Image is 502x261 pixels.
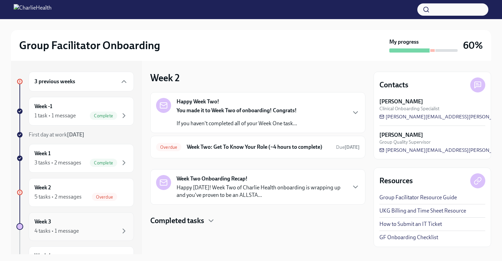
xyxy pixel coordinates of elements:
h6: Week Two: Get To Know Your Role (~4 hours to complete) [187,143,331,151]
a: Week 25 tasks • 2 messagesOverdue [16,178,134,207]
a: UKG Billing and Time Sheet Resource [379,207,466,215]
h4: Resources [379,176,413,186]
span: Overdue [156,145,181,150]
h6: Week 3 [34,218,51,226]
span: Overdue [92,194,117,200]
a: Week 13 tasks • 2 messagesComplete [16,144,134,173]
span: Complete [90,160,117,165]
a: First day at work[DATE] [16,131,134,139]
div: 3 previous weeks [29,72,134,91]
span: Due [336,144,360,150]
span: Clinical Onboarding Specialist [379,105,440,112]
span: Group Quality Supervisor [379,139,431,145]
a: Group Facilitator Resource Guide [379,194,457,201]
a: Week 34 tasks • 1 message [16,212,134,241]
h4: Completed tasks [150,216,204,226]
div: 1 task • 1 message [34,112,76,119]
h6: Week 4 [34,252,51,260]
div: 4 tasks • 1 message [34,227,79,235]
p: If you haven't completed all of your Week One task... [177,120,297,127]
strong: You made it to Week Two of onboarding! Congrats! [177,107,297,114]
strong: My progress [389,38,419,46]
h6: Week 2 [34,184,51,191]
h6: 3 previous weeks [34,78,75,85]
h3: Week 2 [150,72,180,84]
span: Complete [90,113,117,118]
h2: Group Facilitator Onboarding [19,39,160,52]
span: September 22nd, 2025 10:00 [336,144,360,150]
h4: Contacts [379,80,408,90]
p: Happy [DATE]! Week Two of Charlie Health onboarding is wrapping up and you've proven to be an ALL... [177,184,346,199]
h6: Week 1 [34,150,51,157]
a: GF Onboarding Checklist [379,234,438,241]
strong: [DATE] [345,144,360,150]
div: 5 tasks • 2 messages [34,193,82,201]
strong: [PERSON_NAME] [379,98,423,105]
h6: Week -1 [34,103,52,110]
a: How to Submit an IT Ticket [379,220,442,228]
h3: 60% [463,39,483,52]
strong: Happy Week Two! [177,98,219,105]
a: Week -11 task • 1 messageComplete [16,97,134,126]
strong: [DATE] [67,131,84,138]
img: CharlieHealth [14,4,52,15]
div: 3 tasks • 2 messages [34,159,81,166]
a: OverdueWeek Two: Get To Know Your Role (~4 hours to complete)Due[DATE] [156,142,360,153]
div: Completed tasks [150,216,365,226]
span: First day at work [29,131,84,138]
strong: Week Two Onboarding Recap! [177,175,248,183]
strong: [PERSON_NAME] [379,131,423,139]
